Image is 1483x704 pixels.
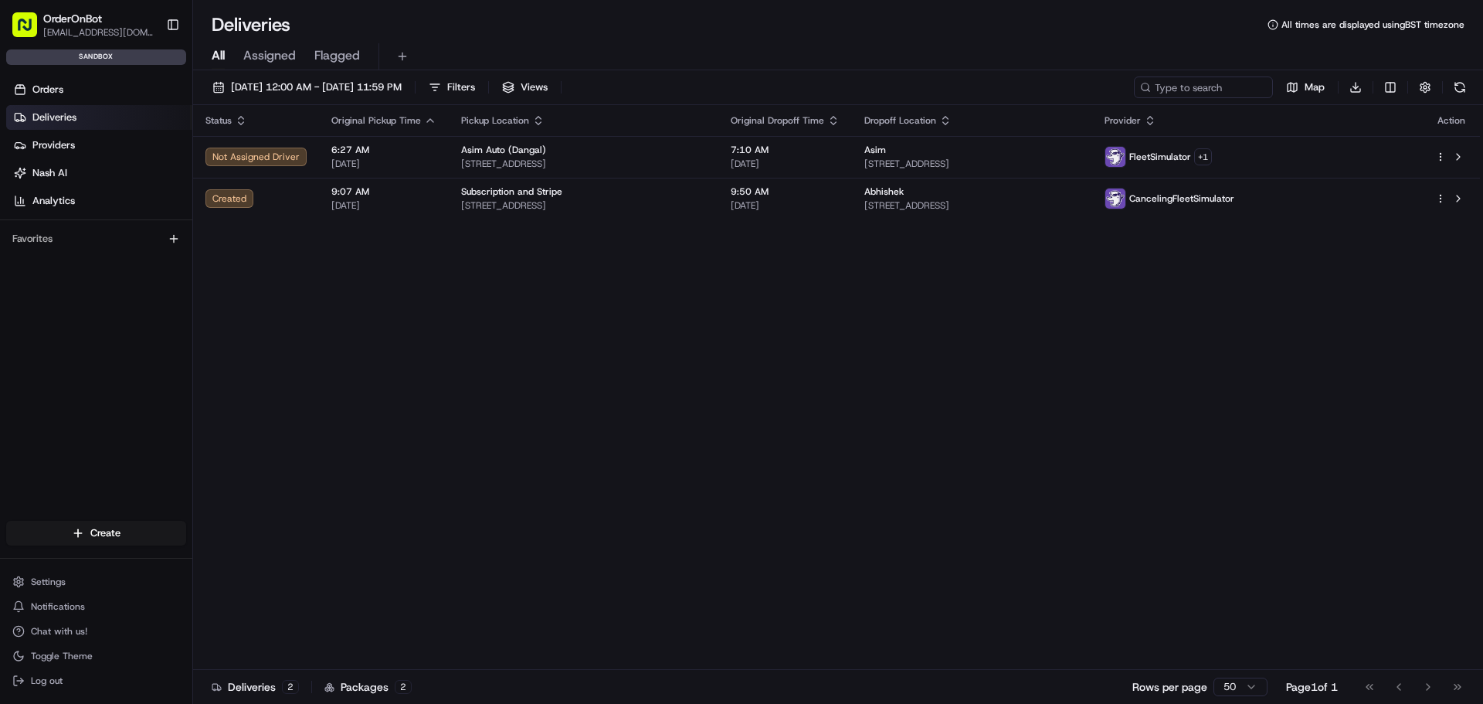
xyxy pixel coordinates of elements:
[205,77,409,98] button: [DATE] 12:00 AM - [DATE] 11:59 PM
[282,680,299,694] div: 2
[1281,19,1464,31] span: All times are displayed using BST timezone
[6,596,186,617] button: Notifications
[1132,679,1207,695] p: Rows per page
[1129,151,1191,163] span: FleetSimulator
[6,189,192,213] a: Analytics
[324,679,412,695] div: Packages
[31,650,93,662] span: Toggle Theme
[1129,192,1234,205] span: CancelingFleetSimulator
[31,675,63,687] span: Log out
[1105,189,1125,209] img: FleetSimulator.png
[43,26,154,39] button: [EMAIL_ADDRESS][DOMAIN_NAME]
[243,46,296,65] span: Assigned
[447,80,475,94] span: Filters
[1286,679,1338,695] div: Page 1 of 1
[461,158,706,170] span: [STREET_ADDRESS]
[422,77,482,98] button: Filters
[331,158,436,170] span: [DATE]
[1105,147,1125,167] img: FleetSimulator.png
[32,138,75,152] span: Providers
[6,521,186,546] button: Create
[864,185,904,198] span: Abhishek
[731,114,824,127] span: Original Dropoff Time
[32,83,63,97] span: Orders
[331,144,436,156] span: 6:27 AM
[461,185,562,198] span: Subscription and Stripe
[32,194,75,208] span: Analytics
[31,625,87,638] span: Chat with us!
[864,199,1080,212] span: [STREET_ADDRESS]
[231,80,402,94] span: [DATE] 12:00 AM - [DATE] 11:59 PM
[31,576,66,588] span: Settings
[6,133,192,158] a: Providers
[32,111,76,124] span: Deliveries
[461,114,529,127] span: Pickup Location
[461,199,706,212] span: [STREET_ADDRESS]
[6,226,186,251] div: Favorites
[205,114,232,127] span: Status
[1449,77,1471,98] button: Refresh
[331,199,436,212] span: [DATE]
[1279,77,1332,98] button: Map
[331,114,421,127] span: Original Pickup Time
[864,144,886,156] span: Asim
[32,166,67,180] span: Nash AI
[6,161,192,185] a: Nash AI
[6,645,186,667] button: Toggle Theme
[6,571,186,593] button: Settings
[495,77,555,98] button: Views
[395,680,412,694] div: 2
[731,158,840,170] span: [DATE]
[212,12,290,37] h1: Deliveries
[212,679,299,695] div: Deliveries
[314,46,360,65] span: Flagged
[6,49,186,65] div: sandbox
[1194,148,1212,165] button: +1
[1305,80,1325,94] span: Map
[6,621,186,642] button: Chat with us!
[6,105,192,130] a: Deliveries
[1134,77,1273,98] input: Type to search
[31,600,85,613] span: Notifications
[90,526,120,540] span: Create
[6,670,186,692] button: Log out
[864,158,1080,170] span: [STREET_ADDRESS]
[1105,114,1141,127] span: Provider
[864,114,936,127] span: Dropoff Location
[731,144,840,156] span: 7:10 AM
[731,185,840,198] span: 9:50 AM
[6,77,192,102] a: Orders
[731,199,840,212] span: [DATE]
[521,80,548,94] span: Views
[212,46,225,65] span: All
[1435,114,1468,127] div: Action
[43,11,102,26] button: OrderOnBot
[331,185,436,198] span: 9:07 AM
[461,144,546,156] span: Asim Auto (Dangal)
[6,6,160,43] button: OrderOnBot[EMAIL_ADDRESS][DOMAIN_NAME]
